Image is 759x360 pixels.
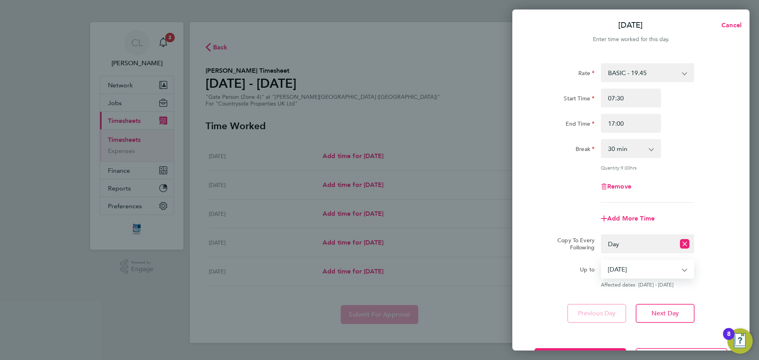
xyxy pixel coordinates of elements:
[580,266,595,275] label: Up to
[576,145,595,155] label: Break
[636,304,695,323] button: Next Day
[601,89,661,107] input: E.g. 08:00
[607,183,631,190] span: Remove
[601,282,694,288] span: Affected dates: [DATE] - [DATE]
[551,237,595,251] label: Copy To Every Following
[727,334,731,344] div: 8
[607,215,655,222] span: Add More Time
[564,95,595,104] label: Start Time
[512,35,750,44] div: Enter time worked for this day.
[621,164,630,171] span: 9.00
[601,114,661,133] input: E.g. 18:00
[727,328,753,354] button: Open Resource Center, 8 new notifications
[719,21,742,29] span: Cancel
[601,215,655,222] button: Add More Time
[651,309,679,317] span: Next Day
[566,120,595,130] label: End Time
[601,164,694,171] div: Quantity: hrs
[680,235,689,253] button: Reset selection
[618,20,643,31] p: [DATE]
[578,70,595,79] label: Rate
[709,17,750,33] button: Cancel
[601,183,631,190] button: Remove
